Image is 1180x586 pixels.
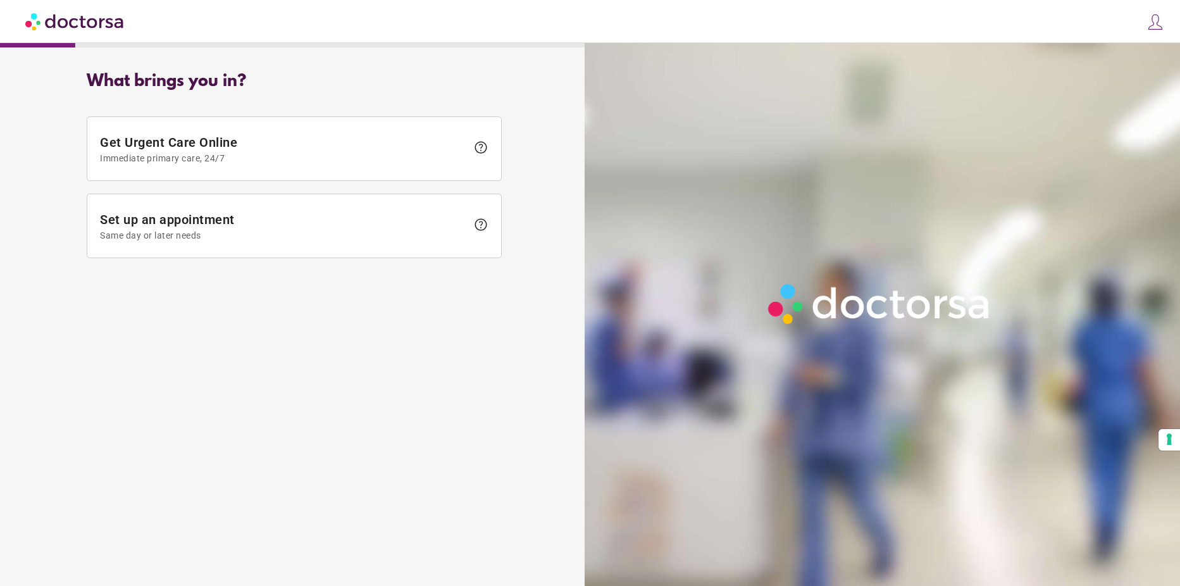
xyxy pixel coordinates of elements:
button: Your consent preferences for tracking technologies [1158,429,1180,451]
div: What brings you in? [87,72,502,91]
img: Doctorsa.com [25,7,125,35]
img: icons8-customer-100.png [1146,13,1164,31]
img: Logo-Doctorsa-trans-White-partial-flat.png [762,277,998,330]
span: Get Urgent Care Online [100,135,467,163]
span: help [473,140,488,155]
span: help [473,217,488,232]
span: Same day or later needs [100,230,467,240]
span: Set up an appointment [100,212,467,240]
span: Immediate primary care, 24/7 [100,153,467,163]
